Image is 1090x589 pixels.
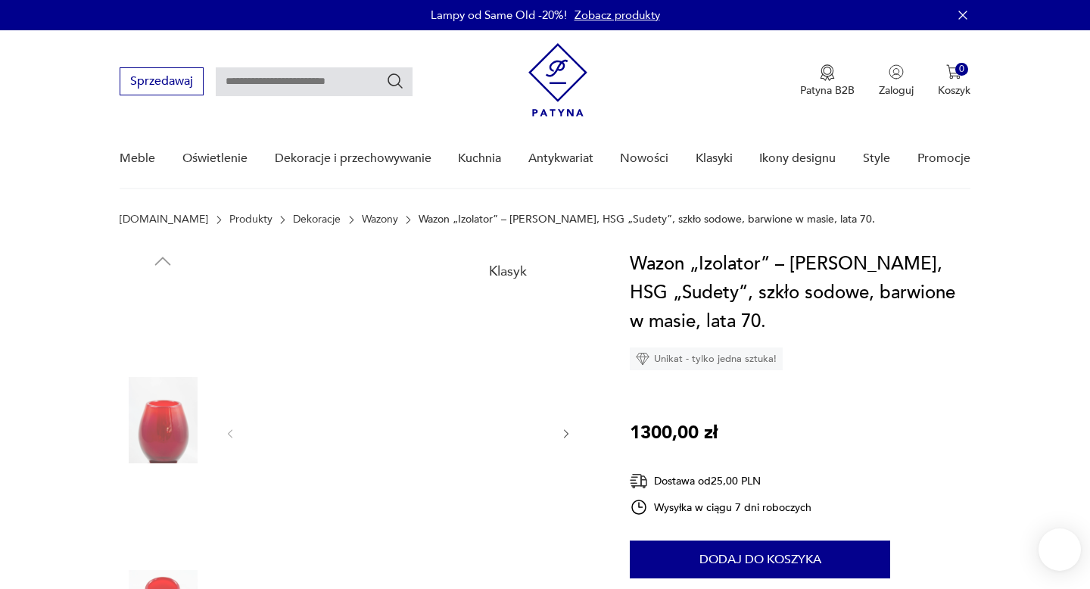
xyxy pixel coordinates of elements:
[575,8,660,23] a: Zobacz produkty
[917,129,970,188] a: Promocje
[630,541,890,578] button: Dodaj do koszyka
[120,129,155,188] a: Meble
[431,8,567,23] p: Lampy od Same Old -20%!
[955,63,968,76] div: 0
[946,64,961,79] img: Ikona koszyka
[630,472,648,491] img: Ikona dostawy
[630,250,970,336] h1: Wazon „Izolator” – [PERSON_NAME], HSG „Sudety”, szkło sodowe, barwione w masie, lata 70.
[863,129,890,188] a: Style
[938,83,970,98] p: Koszyk
[480,256,536,288] div: Klasyk
[458,129,501,188] a: Kuchnia
[800,64,855,98] button: Patyna B2B
[528,43,587,117] img: Patyna - sklep z meblami i dekoracjami vintage
[820,64,835,81] img: Ikona medalu
[528,129,593,188] a: Antykwariat
[938,64,970,98] button: 0Koszyk
[275,129,431,188] a: Dekoracje i przechowywanie
[120,77,204,88] a: Sprzedawaj
[800,83,855,98] p: Patyna B2B
[630,472,811,491] div: Dostawa od 25,00 PLN
[120,377,206,463] img: Zdjęcie produktu Wazon „Izolator” – Zbigniew Horbowy, HSG „Sudety”, szkło sodowe, barwione w masi...
[362,213,398,226] a: Wazony
[229,213,272,226] a: Produkty
[696,129,733,188] a: Klasyki
[879,64,914,98] button: Zaloguj
[630,498,811,516] div: Wysyłka w ciągu 7 dni roboczych
[120,67,204,95] button: Sprzedawaj
[759,129,836,188] a: Ikony designu
[120,280,206,366] img: Zdjęcie produktu Wazon „Izolator” – Zbigniew Horbowy, HSG „Sudety”, szkło sodowe, barwione w masi...
[630,419,718,447] p: 1300,00 zł
[800,64,855,98] a: Ikona medaluPatyna B2B
[889,64,904,79] img: Ikonka użytkownika
[120,213,208,226] a: [DOMAIN_NAME]
[386,72,404,90] button: Szukaj
[120,473,206,559] img: Zdjęcie produktu Wazon „Izolator” – Zbigniew Horbowy, HSG „Sudety”, szkło sodowe, barwione w masi...
[630,347,783,370] div: Unikat - tylko jedna sztuka!
[182,129,248,188] a: Oświetlenie
[879,83,914,98] p: Zaloguj
[293,213,341,226] a: Dekoracje
[620,129,668,188] a: Nowości
[1039,528,1081,571] iframe: Smartsupp widget button
[419,213,875,226] p: Wazon „Izolator” – [PERSON_NAME], HSG „Sudety”, szkło sodowe, barwione w masie, lata 70.
[636,352,649,366] img: Ikona diamentu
